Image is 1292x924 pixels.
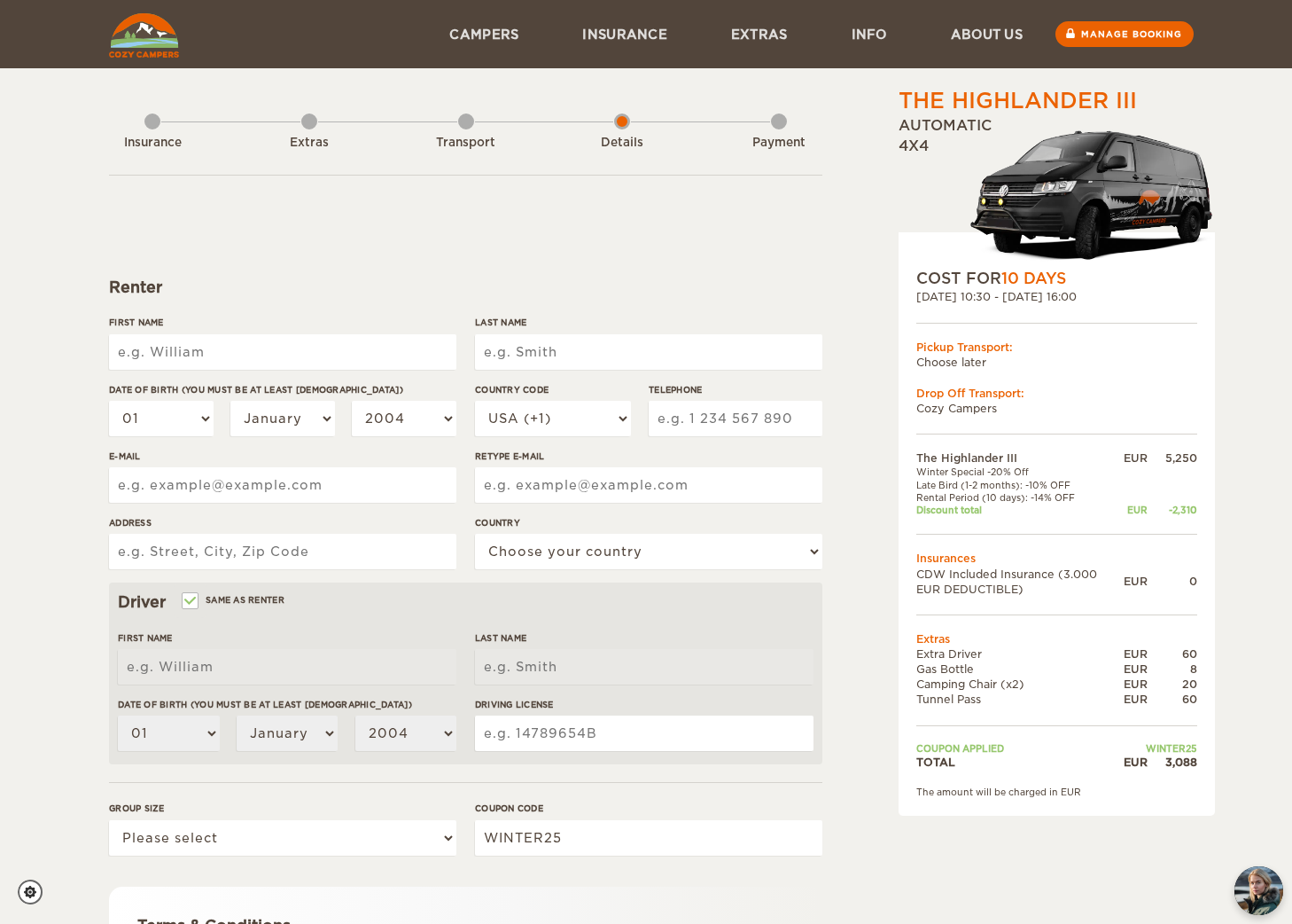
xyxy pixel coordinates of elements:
[1148,504,1197,516] div: -2,310
[916,646,1124,662] td: Extra Driver
[475,334,822,370] input: e.g. Smith
[109,467,456,503] input: e.g. example@example.com
[109,516,456,529] label: Address
[1055,21,1194,47] a: Manage booking
[109,334,456,370] input: e.g. William
[118,591,813,613] div: Driver
[261,135,358,152] div: Extras
[1234,866,1283,915] img: Freyja at Cozy Campers
[1148,574,1197,589] div: 0
[109,13,179,58] img: Cozy Campers
[183,591,284,608] label: Same as renter
[475,649,813,685] input: e.g. Smith
[916,386,1197,401] div: Drop Off Transport:
[916,786,1197,798] div: The amount will be charged in EUR
[1148,450,1197,466] div: 5,250
[969,121,1215,268] img: stor-langur-4.png
[475,316,822,329] label: Last Name
[1124,742,1197,755] td: WINTER25
[18,880,54,904] a: Cookie settings
[649,383,822,396] label: Telephone
[1148,646,1197,662] div: 60
[109,450,456,463] label: E-mail
[1124,677,1148,692] div: EUR
[899,116,1215,268] div: Automatic 4x4
[475,698,813,711] label: Driving License
[899,86,1137,116] div: The Highlander III
[475,802,822,815] label: Coupon code
[1001,270,1066,287] span: 10 Days
[916,551,1197,566] td: Insurances
[475,631,813,645] label: Last Name
[916,662,1124,677] td: Gas Bottle
[730,135,828,152] div: Payment
[916,466,1124,478] td: Winter Special -20% Off
[1124,692,1148,707] div: EUR
[118,631,456,645] label: First Name
[1124,755,1148,770] div: EUR
[916,742,1124,755] td: Coupon applied
[109,534,456,569] input: e.g. Street, City, Zip Code
[183,597,195,608] input: Same as renter
[1234,866,1283,915] button: chat-button
[1124,662,1148,677] div: EUR
[118,649,456,685] input: e.g. William
[1124,450,1148,466] div: EUR
[916,491,1124,504] td: Rental Period (10 days): -14% OFF
[475,716,813,751] input: e.g. 14789654B
[118,698,456,711] label: Date of birth (You must be at least [DEMOGRAPHIC_DATA])
[916,479,1124,491] td: Late Bird (1-2 months): -10% OFF
[1124,646,1148,662] div: EUR
[916,355,1197,370] td: Choose later
[417,135,515,152] div: Transport
[1124,504,1148,516] div: EUR
[104,135,201,152] div: Insurance
[475,467,822,503] input: e.g. example@example.com
[109,277,822,298] div: Renter
[916,567,1124,597] td: CDW Included Insurance (3.000 EUR DEDUCTIBLE)
[109,802,456,815] label: Group size
[916,504,1124,516] td: Discount total
[573,135,671,152] div: Details
[916,692,1124,707] td: Tunnel Pass
[1124,574,1148,589] div: EUR
[916,268,1197,289] div: COST FOR
[916,340,1197,355] div: Pickup Transport:
[649,401,822,436] input: e.g. 1 234 567 890
[916,755,1124,770] td: TOTAL
[1148,692,1197,707] div: 60
[916,401,1197,416] td: Cozy Campers
[1148,662,1197,677] div: 8
[916,289,1197,304] div: [DATE] 10:30 - [DATE] 16:00
[1148,677,1197,692] div: 20
[475,516,822,529] label: Country
[475,383,631,396] label: Country Code
[475,450,822,463] label: Retype E-mail
[916,631,1197,646] td: Extras
[1148,755,1197,770] div: 3,088
[109,316,456,329] label: First Name
[109,383,456,396] label: Date of birth (You must be at least [DEMOGRAPHIC_DATA])
[916,450,1124,466] td: The Highlander III
[916,677,1124,692] td: Camping Chair (x2)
